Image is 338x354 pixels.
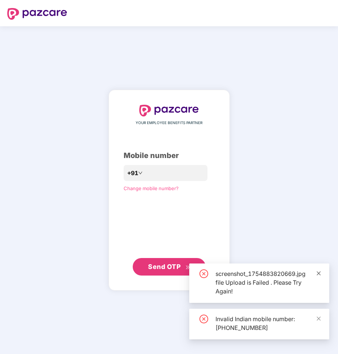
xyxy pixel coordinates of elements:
span: close-circle [199,269,208,278]
span: double-right [185,265,190,270]
span: Send OTP [148,263,180,270]
a: Change mobile number? [124,185,179,191]
img: logo [139,105,199,116]
div: Invalid Indian mobile number: [PHONE_NUMBER] [215,315,320,332]
span: close [316,316,321,321]
span: YOUR EMPLOYEE BENEFITS PARTNER [136,120,202,126]
span: +91 [127,169,138,178]
div: screenshot_1754883820669.jpg file Upload is Failed . Please Try Again! [215,269,320,296]
span: down [138,171,143,175]
button: Send OTPdouble-right [133,258,206,276]
span: close [316,271,321,276]
img: logo [7,8,67,20]
span: close-circle [199,315,208,323]
div: Mobile number [124,150,215,161]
